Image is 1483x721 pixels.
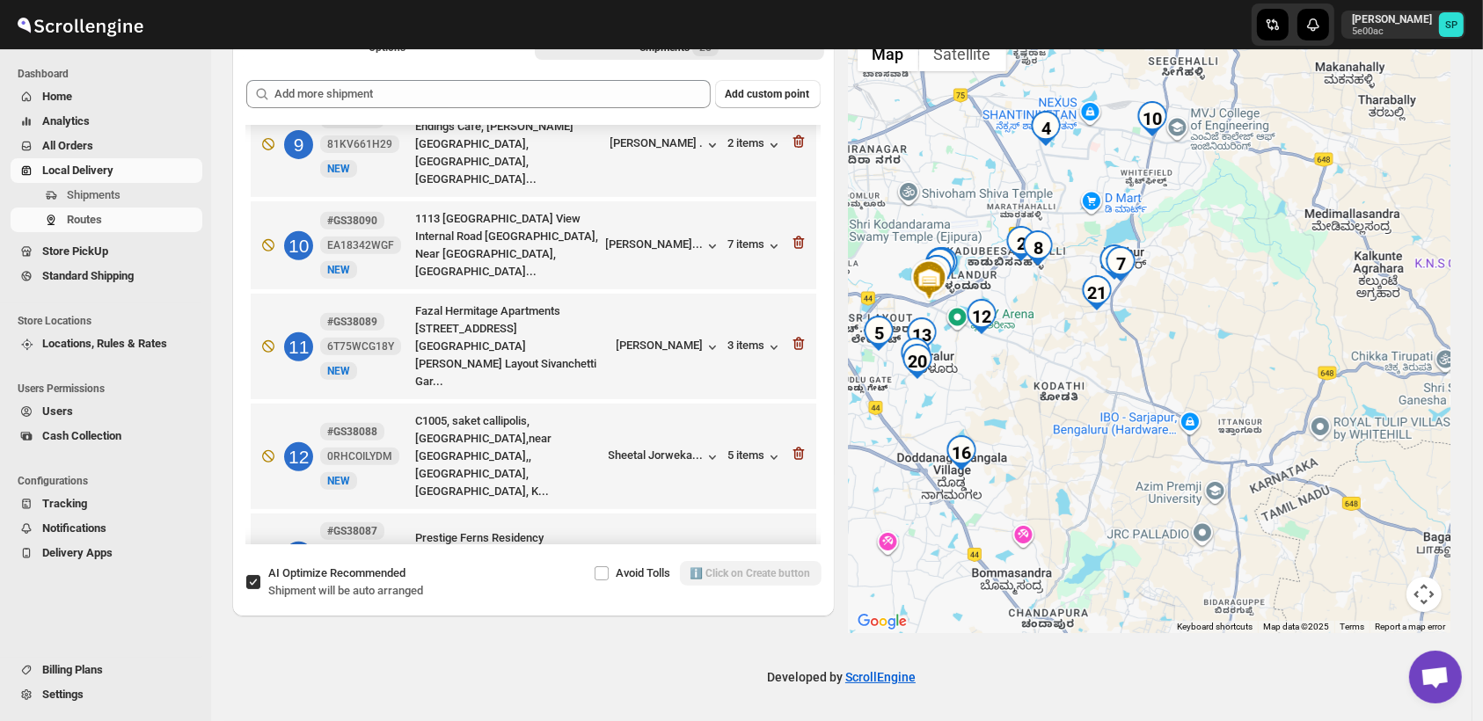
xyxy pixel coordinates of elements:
[606,237,721,255] button: [PERSON_NAME]...
[610,136,721,154] button: [PERSON_NAME] .
[11,208,202,232] button: Routes
[327,426,377,438] b: #GS38088
[284,231,313,260] div: 10
[1004,226,1039,261] div: 2
[415,210,599,280] div: 1113 [GEOGRAPHIC_DATA] View Internal Road [GEOGRAPHIC_DATA], Near [GEOGRAPHIC_DATA], [GEOGRAPHIC_...
[327,525,377,537] b: #GS38087
[415,302,610,390] div: Fazal Hermitage Apartments [STREET_ADDRESS][GEOGRAPHIC_DATA][PERSON_NAME] Layout Sivanchetti Gar...
[900,344,935,379] div: 20
[767,668,916,686] p: Developed by
[904,317,939,353] div: 13
[11,658,202,682] button: Billing Plans
[1028,111,1063,146] div: 4
[42,244,108,258] span: Store PickUp
[1445,19,1457,31] text: SP
[42,663,103,676] span: Billing Plans
[617,566,671,579] span: Avoid Tolls
[67,213,102,226] span: Routes
[327,238,394,252] span: EA18342WGF
[715,80,821,108] button: Add custom point
[284,332,313,361] div: 11
[1340,622,1364,631] a: Terms (opens in new tab)
[11,109,202,134] button: Analytics
[284,542,313,571] div: 13
[11,424,202,448] button: Cash Collection
[42,269,134,282] span: Standard Shipping
[67,188,121,201] span: Shipments
[42,546,113,559] span: Delivery Apps
[14,3,146,47] img: ScrollEngine
[858,36,919,71] button: Show street map
[919,36,1006,71] button: Show satellite imagery
[1352,12,1432,26] p: [PERSON_NAME]
[11,399,202,424] button: Users
[728,136,783,154] button: 2 items
[609,448,721,466] button: Sheetal Jorweka...
[606,237,704,251] div: [PERSON_NAME]...
[853,610,911,633] a: Open this area in Google Maps (opens a new window)
[1341,11,1465,39] button: User menu
[327,475,350,487] span: NEW
[11,541,202,565] button: Delivery Apps
[617,339,721,356] button: [PERSON_NAME]
[853,610,911,633] img: Google
[11,516,202,541] button: Notifications
[18,382,202,396] span: Users Permissions
[1103,246,1138,281] div: 7
[728,448,783,466] div: 5 items
[327,163,350,175] span: NEW
[11,183,202,208] button: Shipments
[415,412,602,500] div: C1005, saket callipolis, [GEOGRAPHIC_DATA],near [GEOGRAPHIC_DATA],, [GEOGRAPHIC_DATA], [GEOGRAPHI...
[42,90,72,103] span: Home
[845,670,916,684] a: ScrollEngine
[1097,244,1132,280] div: 15
[726,87,810,101] span: Add custom point
[1135,101,1170,136] div: 10
[925,247,961,282] div: 1
[42,429,121,442] span: Cash Collection
[327,264,350,276] span: NEW
[42,164,113,177] span: Local Delivery
[11,492,202,516] button: Tracking
[1409,651,1462,703] div: Open chat
[728,339,783,356] button: 3 items
[327,365,350,377] span: NEW
[1439,12,1464,37] span: Sulakshana Pundle
[42,114,90,127] span: Analytics
[728,237,783,255] button: 7 items
[268,584,423,597] span: Shipment will be auto arranged
[42,521,106,535] span: Notifications
[232,66,835,551] div: Selected Shipments
[327,316,377,328] b: #GS38089
[11,331,202,356] button: Locations, Rules & Rates
[18,314,202,328] span: Store Locations
[42,404,73,418] span: Users
[1263,622,1329,631] span: Map data ©2025
[42,688,84,701] span: Settings
[609,448,704,462] div: Sheetal Jorweka...
[284,130,313,159] div: 9
[1177,621,1253,633] button: Keyboard shortcuts
[944,435,979,470] div: 16
[18,474,202,488] span: Configurations
[327,215,377,227] b: #GS38090
[11,84,202,109] button: Home
[919,255,954,290] div: 9
[1079,275,1114,310] div: 21
[42,139,93,152] span: All Orders
[1352,26,1432,37] p: 5e00ac
[898,338,933,373] div: 14
[268,566,405,579] span: AI Optimize
[327,339,394,353] span: 6T75WCG18Y
[327,137,392,151] span: 81KV661H29
[18,67,202,81] span: Dashboard
[284,442,313,471] div: 12
[1020,230,1056,266] div: 8
[1406,577,1442,612] button: Map camera controls
[415,100,603,188] div: 5042, [PERSON_NAME], Opp Happy Endings Cafe, [PERSON_NAME][GEOGRAPHIC_DATA], [GEOGRAPHIC_DATA], [...
[42,497,87,510] span: Tracking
